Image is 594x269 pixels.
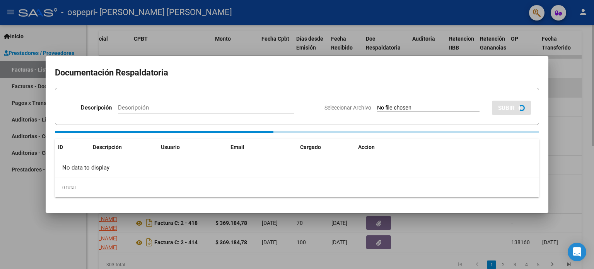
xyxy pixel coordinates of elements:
button: SUBIR [492,101,531,115]
datatable-header-cell: Descripción [90,139,158,156]
span: Descripción [93,144,122,150]
datatable-header-cell: Usuario [158,139,227,156]
span: SUBIR [498,105,515,111]
datatable-header-cell: ID [55,139,90,156]
span: Cargado [300,144,321,150]
datatable-header-cell: Accion [355,139,394,156]
span: Email [230,144,244,150]
p: Descripción [81,103,112,112]
datatable-header-cell: Cargado [297,139,355,156]
div: Open Intercom Messenger [568,243,586,261]
span: Usuario [161,144,180,150]
h2: Documentación Respaldatoria [55,65,539,80]
span: Accion [358,144,375,150]
div: No data to display [55,158,394,178]
div: 0 total [55,178,539,197]
datatable-header-cell: Email [227,139,297,156]
span: Seleccionar Archivo [324,105,371,111]
span: ID [58,144,63,150]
